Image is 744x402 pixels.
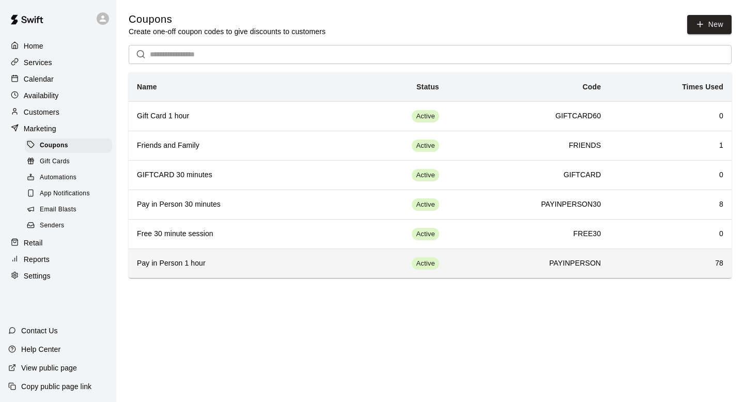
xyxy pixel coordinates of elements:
a: Customers [8,104,108,120]
b: Status [416,83,439,91]
h6: GIFTCARD 30 minutes [137,169,333,181]
h6: PAYINPERSON [456,258,601,269]
h6: GIFTCARD60 [456,111,601,122]
p: Create one-off coupon codes to give discounts to customers [129,26,326,37]
div: App Notifications [25,187,112,201]
p: Availability [24,90,59,101]
h6: Pay in Person 1 hour [137,258,333,269]
a: Reports [8,252,108,267]
span: Email Blasts [40,205,76,215]
h6: Gift Card 1 hour [137,111,333,122]
p: Reports [24,254,50,265]
b: Times Used [682,83,723,91]
p: Copy public page link [21,381,91,392]
a: Settings [8,268,108,284]
h6: 1 [617,140,723,151]
span: Active [412,200,439,210]
a: Automations [25,170,116,186]
p: Contact Us [21,326,58,336]
span: Gift Cards [40,157,70,167]
h6: 8 [617,199,723,210]
h6: 0 [617,111,723,122]
span: Active [412,141,439,151]
b: Code [582,83,601,91]
p: Help Center [21,344,60,354]
a: Coupons [25,137,116,153]
span: Active [412,229,439,239]
div: Email Blasts [25,203,112,217]
span: Senders [40,221,65,231]
a: Retail [8,235,108,251]
p: View public page [21,363,77,373]
a: Home [8,38,108,54]
div: Senders [25,219,112,233]
h5: Coupons [129,12,326,26]
h6: 78 [617,258,723,269]
a: Gift Cards [25,153,116,169]
p: Services [24,57,52,68]
div: Gift Cards [25,154,112,169]
h6: 0 [617,169,723,181]
a: Services [8,55,108,70]
span: Automations [40,173,76,183]
p: Home [24,41,43,51]
a: Email Blasts [25,202,116,218]
a: App Notifications [25,186,116,202]
span: Coupons [40,141,68,151]
span: Active [412,259,439,269]
h6: 0 [617,228,723,240]
span: Active [412,112,439,121]
p: Calendar [24,74,54,84]
span: Active [412,171,439,180]
p: Retail [24,238,43,248]
p: Settings [24,271,51,281]
h6: Free 30 minute session [137,228,333,240]
h6: PAYINPERSON30 [456,199,601,210]
div: Automations [25,171,112,185]
h6: Pay in Person 30 minutes [137,199,333,210]
span: App Notifications [40,189,90,199]
h6: FRIENDS [456,140,601,151]
b: Name [137,83,157,91]
table: simple table [129,72,732,278]
a: Calendar [8,71,108,87]
h6: GIFTCARD [456,169,601,181]
a: Marketing [8,121,108,136]
p: Marketing [24,123,56,134]
h6: FREE30 [456,228,601,240]
h6: Friends and Family [137,140,333,151]
button: New [687,15,732,34]
div: Coupons [25,138,112,153]
a: Senders [25,218,116,234]
a: Availability [8,88,108,103]
p: Customers [24,107,59,117]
